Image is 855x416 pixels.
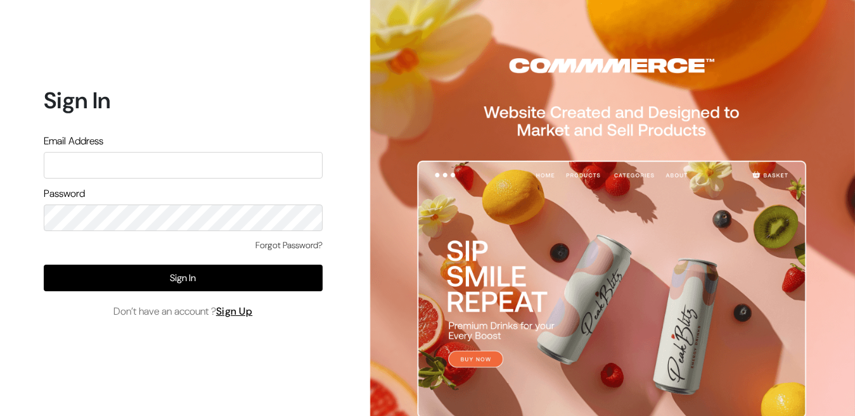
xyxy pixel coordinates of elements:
a: Sign Up [216,305,253,318]
h1: Sign In [44,87,323,114]
label: Email Address [44,134,103,149]
button: Sign In [44,265,323,291]
label: Password [44,186,85,201]
a: Forgot Password? [255,239,323,252]
span: Don’t have an account ? [113,304,253,319]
